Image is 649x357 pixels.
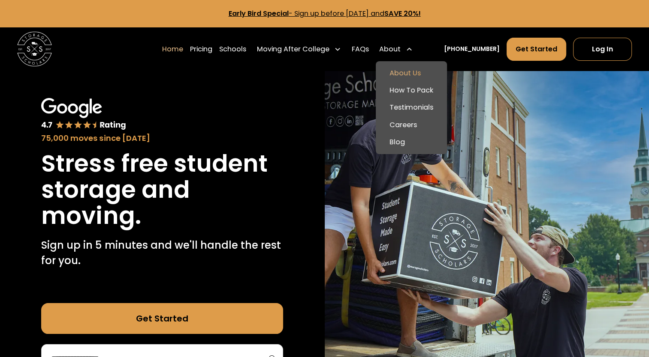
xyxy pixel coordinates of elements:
[190,37,212,61] a: Pricing
[379,99,444,116] a: Testimonials
[17,32,52,66] a: home
[384,9,421,18] strong: SAVE 20%!
[507,38,566,61] a: Get Started
[41,151,283,229] h1: Stress free student storage and moving.
[41,238,283,268] p: Sign up in 5 minutes and we'll handle the rest for you.
[41,132,283,144] div: 75,000 moves since [DATE]
[229,9,421,18] a: Early Bird Special- Sign up before [DATE] andSAVE 20%!
[229,9,289,18] strong: Early Bird Special
[257,44,329,54] div: Moving After College
[379,82,444,99] a: How To Pack
[376,61,447,154] nav: About
[379,116,444,134] a: Careers
[219,37,246,61] a: Schools
[573,38,632,61] a: Log In
[379,65,444,82] a: About Us
[352,37,369,61] a: FAQs
[41,303,283,334] a: Get Started
[379,134,444,151] a: Blog
[41,98,126,130] img: Google 4.7 star rating
[162,37,183,61] a: Home
[379,44,401,54] div: About
[376,37,416,61] div: About
[444,45,499,54] a: [PHONE_NUMBER]
[253,37,344,61] div: Moving After College
[17,32,52,66] img: Storage Scholars main logo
